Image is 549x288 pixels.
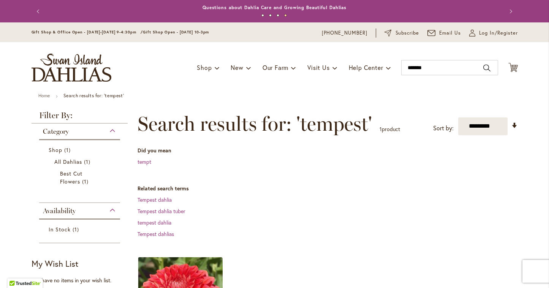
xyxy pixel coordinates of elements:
span: Search results for: 'tempest' [138,112,372,135]
a: store logo [32,54,111,82]
span: Category [43,127,69,136]
div: You have no items in your wish list. [32,277,133,284]
iframe: Launch Accessibility Center [6,261,27,282]
strong: Search results for: 'tempest' [63,93,124,98]
button: Next [503,4,518,19]
label: Sort by: [433,121,454,135]
a: Email Us [427,29,461,37]
span: Gift Shop & Office Open - [DATE]-[DATE] 9-4:30pm / [32,30,143,35]
button: 2 of 4 [269,14,272,17]
span: Log In/Register [479,29,518,37]
span: Our Farm [263,63,288,71]
a: Shop [49,146,113,154]
a: Subscribe [384,29,419,37]
span: 1 [380,125,382,133]
span: 1 [64,146,73,154]
span: In Stock [49,226,71,233]
span: Email Us [439,29,461,37]
button: Previous [32,4,47,19]
button: 4 of 4 [284,14,287,17]
a: Questions about Dahlia Care and Growing Beautiful Dahlias [203,5,346,10]
p: product [380,123,400,135]
a: Tempest dahlia [138,196,172,203]
a: In Stock 1 [49,225,113,233]
a: tempest dahlia [138,219,171,226]
span: Help Center [349,63,383,71]
button: 3 of 4 [277,14,279,17]
span: Subscribe [396,29,419,37]
span: Best Cut Flowers [60,170,82,185]
strong: My Wish List [32,258,78,269]
a: Tempest dahlias [138,230,174,237]
span: All Dahlias [54,158,82,165]
span: Shop [49,146,62,153]
a: Tempest dahlia tuber [138,207,185,215]
a: Log In/Register [469,29,518,37]
span: 1 [84,158,92,166]
a: Best Cut Flowers [60,169,101,185]
a: Home [38,93,50,98]
button: 1 of 4 [261,14,264,17]
strong: Filter By: [32,111,128,123]
span: 1 [73,225,81,233]
dt: Did you mean [138,147,518,154]
span: Availability [43,207,76,215]
a: All Dahlias [54,158,107,166]
span: Gift Shop Open - [DATE] 10-3pm [143,30,209,35]
span: Shop [197,63,212,71]
a: [PHONE_NUMBER] [322,29,368,37]
span: New [231,63,243,71]
a: tempt [138,158,151,165]
span: 1 [82,177,90,185]
span: Visit Us [307,63,329,71]
dt: Related search terms [138,185,518,192]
